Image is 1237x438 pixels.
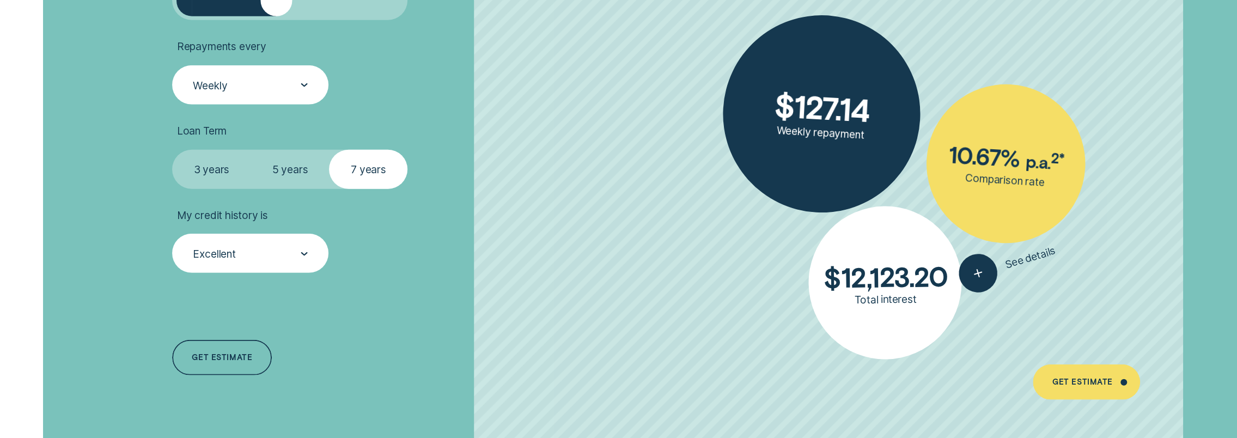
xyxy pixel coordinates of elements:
[177,124,227,137] span: Loan Term
[251,150,329,189] label: 5 years
[329,150,407,189] label: 7 years
[172,150,251,189] label: 3 years
[1004,244,1057,271] span: See details
[1033,364,1140,400] a: Get Estimate
[954,232,1061,297] button: See details
[193,247,235,260] div: Excellent
[177,209,268,222] span: My credit history is
[193,79,227,92] div: Weekly
[177,40,266,53] span: Repayments every
[172,340,272,375] a: Get estimate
